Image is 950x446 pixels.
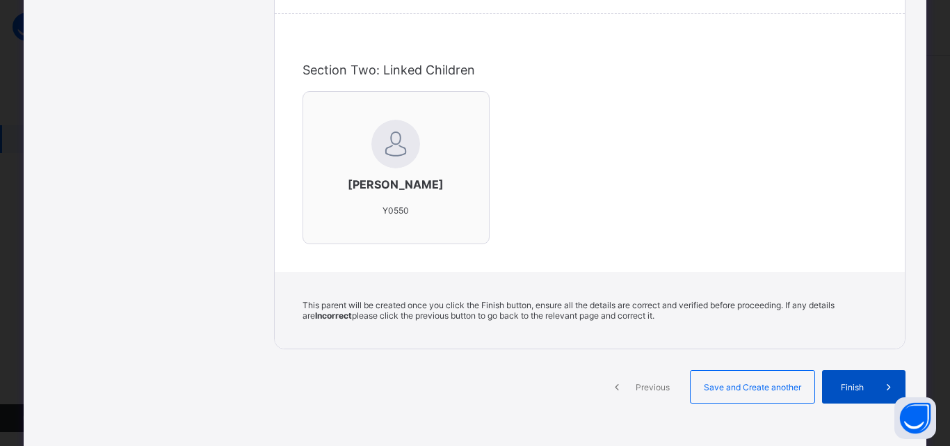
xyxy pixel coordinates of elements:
span: This parent will be created once you click the Finish button, ensure all the details are correct ... [303,300,835,321]
b: Incorrect [315,310,352,321]
span: [PERSON_NAME] [331,177,461,191]
span: Y0550 [383,205,409,216]
button: Open asap [894,397,936,439]
span: Section Two: Linked Children [303,63,475,77]
span: Previous [634,382,672,392]
span: Finish [832,382,872,392]
img: default.svg [371,120,420,168]
span: Save and Create another [701,382,804,392]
